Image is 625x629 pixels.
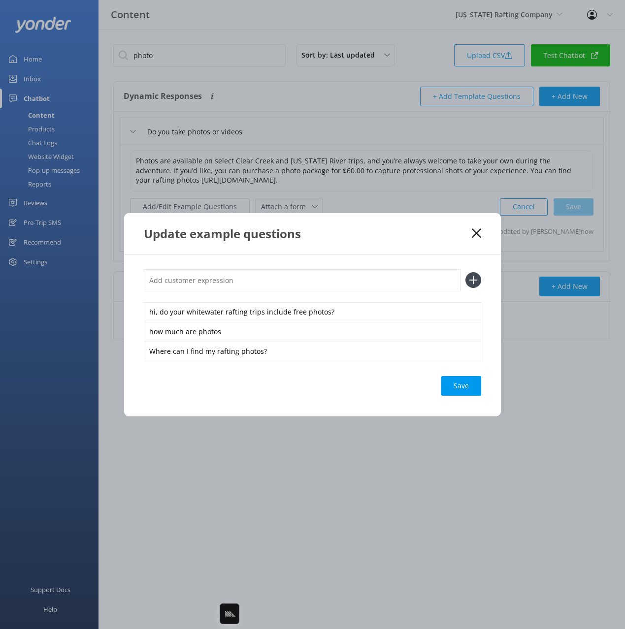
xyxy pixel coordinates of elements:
[472,228,481,238] button: Close
[144,322,481,343] div: how much are photos
[144,302,481,323] div: hi, do your whitewater rafting trips include free photos?
[144,269,461,291] input: Add customer expression
[144,225,472,242] div: Update example questions
[441,376,481,396] button: Save
[144,342,481,362] div: Where can I find my rafting photos?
